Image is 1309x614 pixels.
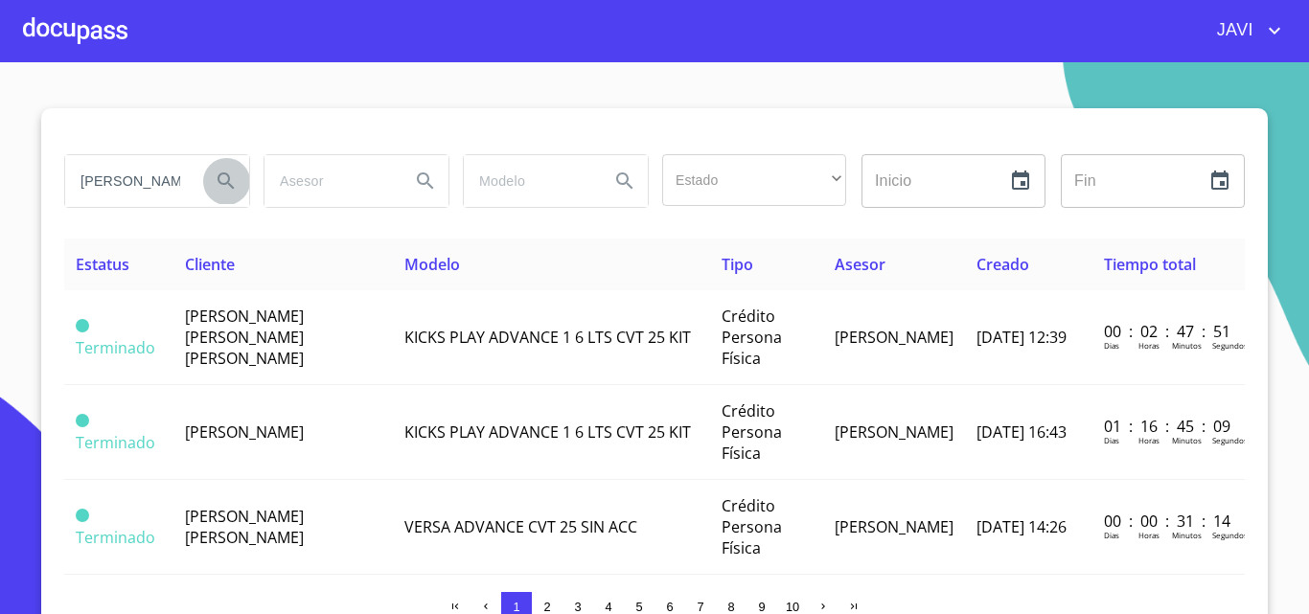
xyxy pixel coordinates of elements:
[835,421,953,443] span: [PERSON_NAME]
[76,432,155,453] span: Terminado
[1138,340,1160,351] p: Horas
[464,155,594,207] input: search
[1212,340,1248,351] p: Segundos
[835,516,953,537] span: [PERSON_NAME]
[574,600,581,614] span: 3
[722,254,753,275] span: Tipo
[402,158,448,204] button: Search
[722,306,782,369] span: Crédito Persona Física
[1104,321,1233,342] p: 00 : 02 : 47 : 51
[404,516,637,537] span: VERSA ADVANCE CVT 25 SIN ACC
[722,495,782,558] span: Crédito Persona Física
[835,254,885,275] span: Asesor
[602,158,648,204] button: Search
[1104,416,1233,437] p: 01 : 16 : 45 : 09
[1104,340,1119,351] p: Dias
[185,306,304,369] span: [PERSON_NAME] [PERSON_NAME] [PERSON_NAME]
[1104,435,1119,445] p: Dias
[76,509,89,522] span: Terminado
[662,154,846,206] div: ​
[185,506,304,548] span: [PERSON_NAME] [PERSON_NAME]
[76,319,89,332] span: Terminado
[1203,15,1286,46] button: account of current user
[513,600,519,614] span: 1
[635,600,642,614] span: 5
[1172,530,1202,540] p: Minutos
[722,400,782,464] span: Crédito Persona Física
[1203,15,1263,46] span: JAVI
[76,337,155,358] span: Terminado
[185,421,304,443] span: [PERSON_NAME]
[976,254,1029,275] span: Creado
[404,254,460,275] span: Modelo
[1138,530,1160,540] p: Horas
[1172,435,1202,445] p: Minutos
[1212,530,1248,540] p: Segundos
[1138,435,1160,445] p: Horas
[976,327,1067,348] span: [DATE] 12:39
[76,414,89,427] span: Terminado
[1104,511,1233,532] p: 00 : 00 : 31 : 14
[264,155,395,207] input: search
[1104,254,1196,275] span: Tiempo total
[65,155,195,207] input: search
[1104,530,1119,540] p: Dias
[543,600,550,614] span: 2
[1172,340,1202,351] p: Minutos
[666,600,673,614] span: 6
[605,600,611,614] span: 4
[1212,435,1248,445] p: Segundos
[727,600,734,614] span: 8
[976,516,1067,537] span: [DATE] 14:26
[697,600,703,614] span: 7
[404,327,691,348] span: KICKS PLAY ADVANCE 1 6 LTS CVT 25 KIT
[76,254,129,275] span: Estatus
[76,527,155,548] span: Terminado
[404,421,691,443] span: KICKS PLAY ADVANCE 1 6 LTS CVT 25 KIT
[758,600,765,614] span: 9
[185,254,235,275] span: Cliente
[976,421,1067,443] span: [DATE] 16:43
[786,600,799,614] span: 10
[203,158,249,204] button: Search
[835,327,953,348] span: [PERSON_NAME]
